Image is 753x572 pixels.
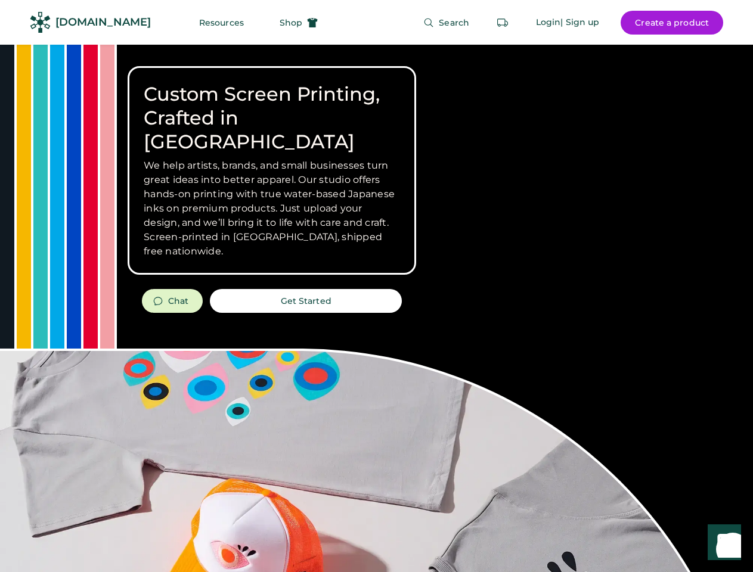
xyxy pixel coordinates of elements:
button: Resources [185,11,258,35]
iframe: Front Chat [696,518,748,570]
div: | Sign up [560,17,599,29]
span: Shop [280,18,302,27]
span: Search [439,18,469,27]
div: [DOMAIN_NAME] [55,15,151,30]
button: Create a product [621,11,723,35]
button: Shop [265,11,332,35]
img: Rendered Logo - Screens [30,12,51,33]
h1: Custom Screen Printing, Crafted in [GEOGRAPHIC_DATA] [144,82,400,154]
button: Get Started [210,289,402,313]
button: Chat [142,289,203,313]
button: Search [409,11,484,35]
h3: We help artists, brands, and small businesses turn great ideas into better apparel. Our studio of... [144,158,400,259]
div: Login [536,17,561,29]
button: Retrieve an order [491,11,515,35]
